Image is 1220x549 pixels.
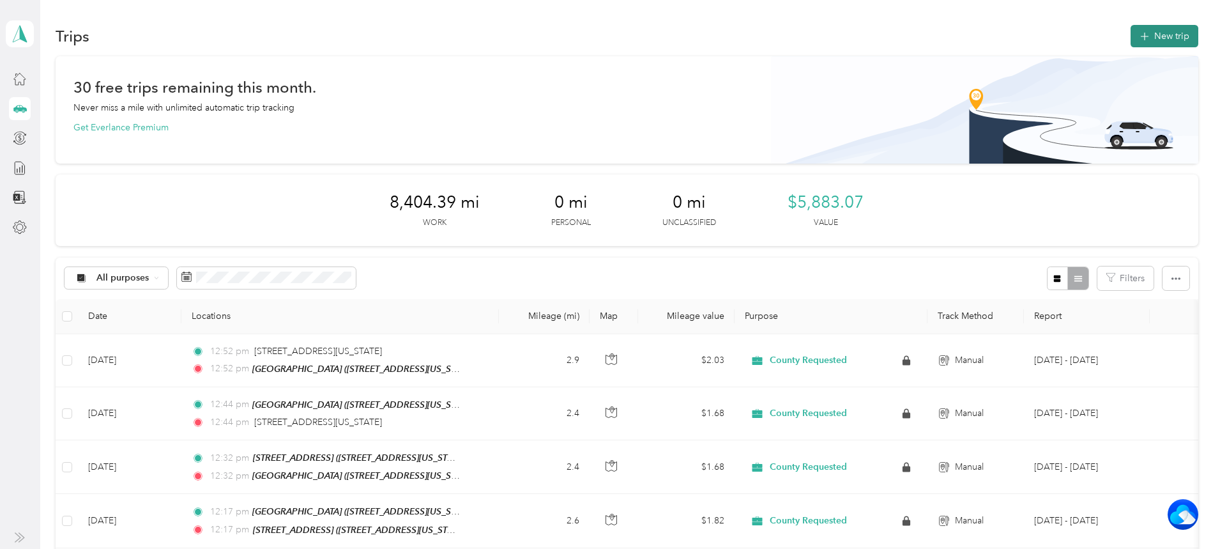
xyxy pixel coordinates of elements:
[252,399,475,410] span: [GEOGRAPHIC_DATA] ([STREET_ADDRESS][US_STATE])
[590,299,638,334] th: Map
[499,440,590,494] td: 2.4
[499,334,590,387] td: 2.9
[1131,25,1198,47] button: New trip
[770,408,847,419] span: County Requested
[96,274,149,282] span: All purposes
[210,344,249,359] span: 12:52 pm
[181,299,499,334] th: Locations
[814,217,838,229] p: Value
[78,494,181,548] td: [DATE]
[955,514,984,528] span: Manual
[1024,440,1150,494] td: Jul 26 - Aug 8, 2025
[638,494,735,548] td: $1.82
[210,362,247,376] span: 12:52 pm
[770,515,847,527] span: County Requested
[210,523,248,537] span: 12:17 pm
[551,217,591,229] p: Personal
[390,192,480,213] span: 8,404.39 mi
[252,364,475,375] span: [GEOGRAPHIC_DATA] ([STREET_ADDRESS][US_STATE])
[78,334,181,387] td: [DATE]
[735,299,927,334] th: Purpose
[771,56,1198,164] img: Banner
[499,299,590,334] th: Mileage (mi)
[673,192,706,213] span: 0 mi
[638,334,735,387] td: $2.03
[955,353,984,367] span: Manual
[210,451,248,465] span: 12:32 pm
[210,505,247,519] span: 12:17 pm
[955,406,984,421] span: Manual
[423,217,446,229] p: Work
[927,299,1024,334] th: Track Method
[638,299,735,334] th: Mileage value
[73,121,169,134] button: Get Everlance Premium
[1024,334,1150,387] td: Jul 26 - Aug 8, 2025
[638,387,735,440] td: $1.68
[210,415,249,429] span: 12:44 pm
[1024,387,1150,440] td: Jul 26 - Aug 8, 2025
[78,440,181,494] td: [DATE]
[638,440,735,494] td: $1.68
[499,494,590,548] td: 2.6
[252,470,475,481] span: [GEOGRAPHIC_DATA] ([STREET_ADDRESS][US_STATE])
[1097,267,1154,290] button: Filters
[554,192,588,213] span: 0 mi
[1024,299,1150,334] th: Report
[253,452,466,463] span: [STREET_ADDRESS] ([STREET_ADDRESS][US_STATE])
[210,398,247,412] span: 12:44 pm
[78,299,181,334] th: Date
[210,469,247,483] span: 12:32 pm
[1024,494,1150,548] td: Jul 26 - Aug 8, 2025
[770,461,847,473] span: County Requested
[78,387,181,440] td: [DATE]
[73,101,294,114] p: Never miss a mile with unlimited automatic trip tracking
[499,387,590,440] td: 2.4
[252,506,475,517] span: [GEOGRAPHIC_DATA] ([STREET_ADDRESS][US_STATE])
[254,346,382,357] span: [STREET_ADDRESS][US_STATE]
[254,417,382,428] span: [STREET_ADDRESS][US_STATE]
[770,355,847,366] span: County Requested
[56,29,89,43] h1: Trips
[662,217,716,229] p: Unclassified
[73,81,316,94] h1: 30 free trips remaining this month.
[788,192,864,213] span: $5,883.07
[253,525,466,536] span: [STREET_ADDRESS] ([STREET_ADDRESS][US_STATE])
[1148,477,1220,549] iframe: Everlance-gr Chat Button Frame
[955,460,984,474] span: Manual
